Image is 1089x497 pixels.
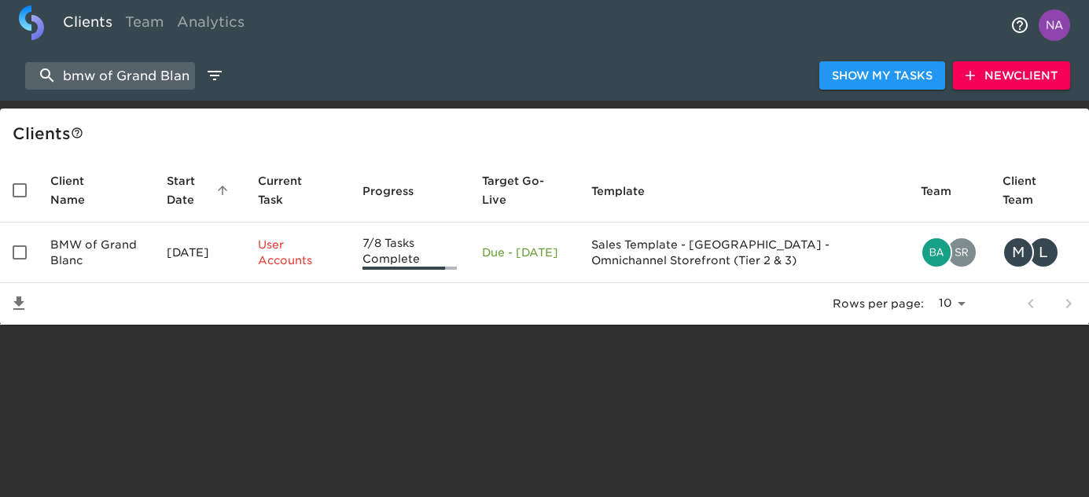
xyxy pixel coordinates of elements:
[167,171,232,209] span: Start Date
[930,292,971,315] select: rows per page
[119,6,171,44] a: Team
[922,238,951,267] img: bailey.rubin@cdk.com
[71,127,83,139] svg: This is a list of all of your clients and clients shared with you
[13,121,1083,146] div: Client s
[947,238,976,267] img: sreeramsarma.gvs@cdk.com
[921,237,977,268] div: bailey.rubin@cdk.com, sreeramsarma.gvs@cdk.com
[966,66,1058,86] span: New Client
[482,171,546,209] span: Calculated based on the start date and the duration of all Tasks contained in this Hub.
[591,182,665,201] span: Template
[154,223,245,283] td: [DATE]
[19,6,44,40] img: logo
[38,223,154,283] td: BMW of Grand Blanc
[953,61,1070,90] button: NewClient
[1028,237,1059,268] div: L
[362,182,434,201] span: Progress
[258,171,318,209] span: This is the next Task in this Hub that should be completed
[1039,9,1070,41] img: Profile
[201,62,228,89] button: edit
[25,62,195,90] input: search
[1003,171,1076,209] span: Client Team
[482,171,566,209] span: Target Go-Live
[50,171,142,209] span: Client Name
[350,223,469,283] td: 7/8 Tasks Complete
[833,296,924,311] p: Rows per page:
[1003,237,1034,268] div: M
[1001,6,1039,44] button: notifications
[921,182,972,201] span: Team
[579,223,908,283] td: Sales Template - [GEOGRAPHIC_DATA] - Omnichannel Storefront (Tier 2 & 3)
[57,6,119,44] a: Clients
[819,61,945,90] button: Show My Tasks
[832,66,933,86] span: Show My Tasks
[258,171,338,209] span: Current Task
[1003,237,1076,268] div: michaelm@rwmotorcars.com, logenr@rwmotorcars.com
[482,245,566,260] p: Due - [DATE]
[258,237,338,268] p: User Accounts
[171,6,251,44] a: Analytics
